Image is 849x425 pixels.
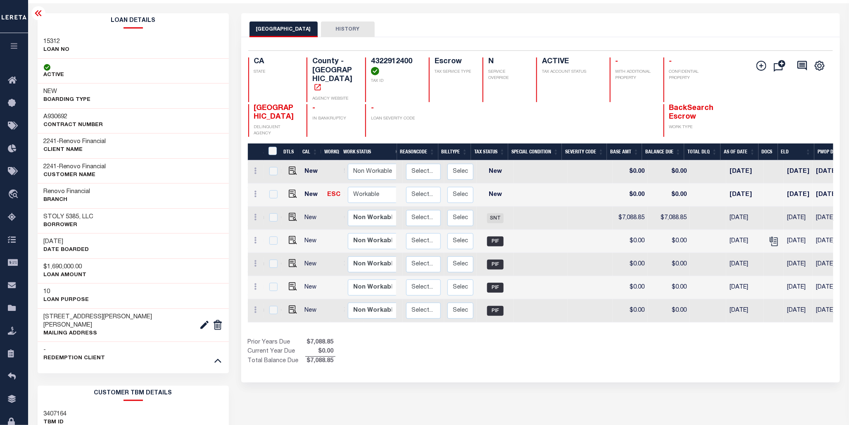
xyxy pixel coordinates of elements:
[248,347,305,356] td: Current Year Due
[784,160,813,184] td: [DATE]
[784,184,813,207] td: [DATE]
[390,253,403,276] td: -
[435,57,473,67] h4: Escrow
[669,124,712,131] p: WORK TYPE
[250,21,318,37] button: [GEOGRAPHIC_DATA]
[613,207,648,230] td: $7,088.85
[44,138,57,145] span: 2241
[726,207,764,230] td: [DATE]
[301,276,324,299] td: New
[613,299,648,322] td: $0.00
[726,184,764,207] td: [DATE]
[726,230,764,253] td: [DATE]
[371,116,419,122] p: LOAN SEVERITY CODE
[44,346,105,354] h3: -
[669,105,714,121] span: BackSearch Escrow
[390,207,403,230] td: -
[784,230,813,253] td: [DATE]
[254,69,297,75] p: STATE
[38,13,229,29] h2: Loan Details
[44,121,103,129] p: Contract Number
[487,306,504,316] span: PIF
[254,124,297,137] p: DELINQUENT AGENCY
[616,69,654,81] p: WITH ADDITIONAL PROPERTY
[477,160,514,184] td: New
[8,189,21,200] i: travel_explore
[669,69,712,81] p: CONFIDENTIAL PROPERTY
[305,338,335,347] span: $7,088.85
[488,57,526,67] h4: N
[508,143,562,160] th: Special Condition: activate to sort column ascending
[435,69,473,75] p: TAX SERVICE TYPE
[613,184,648,207] td: $0.00
[44,163,106,171] h3: -
[312,96,355,102] p: AGENCY WEBSITE
[305,357,335,366] span: $7,088.85
[44,88,91,96] h3: NEW
[305,347,335,356] span: $0.00
[248,338,305,347] td: Prior Years Due
[390,299,403,322] td: -
[312,116,355,122] p: IN BANKRUPTCY
[613,276,648,299] td: $0.00
[264,143,281,160] th: &nbsp;
[248,357,305,366] td: Total Balance Due
[44,96,91,104] p: BOARDING TYPE
[487,283,504,293] span: PIF
[397,143,438,160] th: ReasonCode: activate to sort column ascending
[784,299,813,322] td: [DATE]
[487,260,504,270] span: PIF
[542,57,599,67] h4: ACTIVE
[471,143,509,160] th: Tax Status: activate to sort column ascending
[44,164,57,170] span: 2241
[669,58,672,65] span: -
[44,38,70,46] h3: 15312
[562,143,607,160] th: Severity Code: activate to sort column ascending
[213,320,223,330] img: deletes.png
[607,143,642,160] th: Base Amt: activate to sort column ascending
[321,21,375,37] button: HISTORY
[44,246,89,254] p: DATE BOARDED
[648,230,690,253] td: $0.00
[327,192,340,198] a: ESC
[390,184,403,207] td: -
[301,299,324,322] td: New
[44,288,89,296] h3: 10
[44,138,106,146] h3: -
[642,143,684,160] th: Balance Due: activate to sort column ascending
[44,221,94,229] p: Borrower
[784,253,813,276] td: [DATE]
[44,329,200,338] p: Mailing Address
[44,313,200,329] h3: [STREET_ADDRESS][PERSON_NAME][PERSON_NAME]
[371,105,374,112] span: -
[44,296,89,304] p: LOAN PURPOSE
[312,105,315,112] span: -
[726,276,764,299] td: [DATE]
[648,299,690,322] td: $0.00
[616,58,618,65] span: -
[726,253,764,276] td: [DATE]
[299,143,321,160] th: CAL: activate to sort column ascending
[340,143,396,160] th: Work Status
[726,299,764,322] td: [DATE]
[301,160,324,184] td: New
[312,57,355,93] h4: County - [GEOGRAPHIC_DATA]
[613,230,648,253] td: $0.00
[44,71,64,79] p: ACTIVE
[542,69,599,75] p: TAX ACCOUNT STATUS
[301,253,324,276] td: New
[59,138,106,145] span: Renovo Financial
[648,160,690,184] td: $0.00
[301,184,324,207] td: New
[254,57,297,67] h4: CA
[784,276,813,299] td: [DATE]
[613,160,648,184] td: $0.00
[44,271,87,279] p: LOAN AMOUNT
[721,143,759,160] th: As of Date: activate to sort column ascending
[38,386,229,401] h2: CUSTOMER TBM DETAILS
[44,263,87,271] h3: $1,690,000.00
[488,69,526,81] p: SERVICE OVERRIDE
[371,57,419,75] h4: 4322912400
[44,213,94,221] h3: STOLY 5385, LLC
[321,143,340,160] th: WorkQ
